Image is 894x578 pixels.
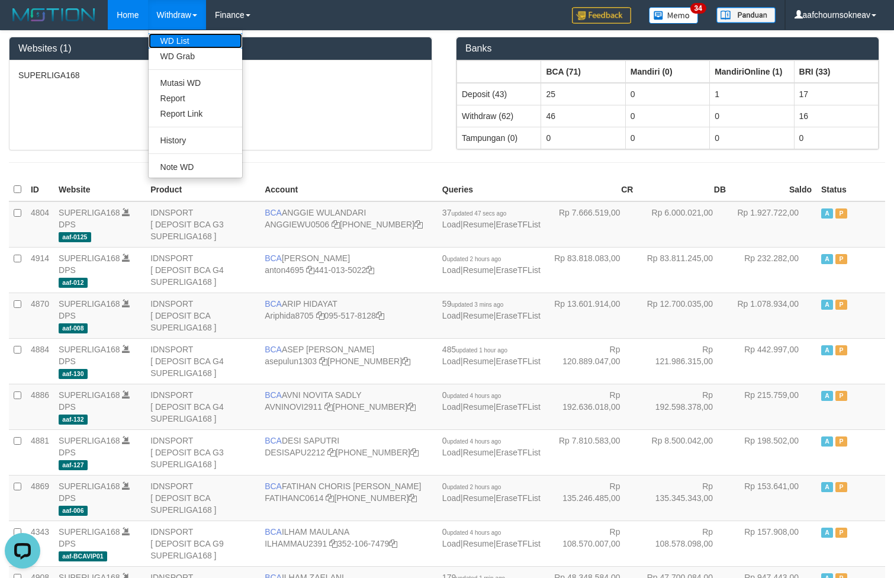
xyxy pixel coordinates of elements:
[638,178,731,201] th: DB
[442,299,503,309] span: 59
[260,178,438,201] th: Account
[265,357,317,366] a: asepulun1303
[496,311,540,320] a: EraseTFList
[442,527,541,548] span: | |
[26,247,54,293] td: 4914
[146,178,260,201] th: Product
[638,201,731,248] td: Rp 6.000.021,00
[54,178,146,201] th: Website
[59,232,91,242] span: aaf-0125
[821,528,833,538] span: Active
[265,220,329,229] a: ANGGIEWU0506
[316,311,324,320] a: Copy Ariphida8705 to clipboard
[414,220,423,229] a: Copy 4062213373 to clipboard
[18,69,423,81] p: SUPERLIGA168
[54,247,146,293] td: DPS
[442,345,541,366] span: | |
[442,357,461,366] a: Load
[265,436,282,445] span: BCA
[26,475,54,521] td: 4869
[59,369,88,379] span: aaf-130
[710,60,794,83] th: Group: activate to sort column ascending
[260,429,438,475] td: DESI SAPUTRI [PHONE_NUMBER]
[442,208,506,217] span: 37
[451,301,503,308] span: updated 3 mins ago
[731,429,816,475] td: Rp 198.502,00
[638,384,731,429] td: Rp 192.598.378,00
[442,390,541,412] span: | |
[319,357,327,366] a: Copy asepulun1303 to clipboard
[265,311,314,320] a: Ariphida8705
[710,127,794,149] td: 0
[835,391,847,401] span: Paused
[731,521,816,566] td: Rp 157.908,00
[265,448,325,457] a: DESISAPU2212
[447,529,501,536] span: updated 4 hours ago
[463,493,494,503] a: Resume
[821,345,833,355] span: Active
[731,178,816,201] th: Saldo
[54,384,146,429] td: DPS
[442,436,541,457] span: | |
[146,247,260,293] td: IDNSPORT [ DEPOSIT BCA G4 SUPERLIGA168 ]
[545,247,638,293] td: Rp 83.818.083,00
[59,390,120,400] a: SUPERLIGA168
[366,265,374,275] a: Copy 4410135022 to clipboard
[410,448,419,457] a: Copy 4062280453 to clipboard
[456,347,507,354] span: updated 1 hour ago
[442,390,501,400] span: 0
[835,528,847,538] span: Paused
[710,83,794,105] td: 1
[816,178,885,201] th: Status
[638,475,731,521] td: Rp 135.345.343,00
[541,83,625,105] td: 25
[794,127,878,149] td: 0
[545,178,638,201] th: CR
[835,208,847,219] span: Paused
[149,49,242,64] a: WD Grab
[572,7,631,24] img: Feedback.jpg
[260,384,438,429] td: AVNI NOVITA SADLY [PHONE_NUMBER]
[442,311,461,320] a: Load
[54,338,146,384] td: DPS
[265,527,282,537] span: BCA
[541,105,625,127] td: 46
[59,208,120,217] a: SUPERLIGA168
[442,493,461,503] a: Load
[54,475,146,521] td: DPS
[545,201,638,248] td: Rp 7.666.519,00
[407,402,416,412] a: Copy 4062280135 to clipboard
[545,429,638,475] td: Rp 7.810.583,00
[457,60,541,83] th: Group: activate to sort column ascending
[59,345,120,354] a: SUPERLIGA168
[457,83,541,105] td: Deposit (43)
[821,254,833,264] span: Active
[442,527,501,537] span: 0
[442,253,501,263] span: 0
[496,357,540,366] a: EraseTFList
[451,210,506,217] span: updated 47 secs ago
[447,256,501,262] span: updated 2 hours ago
[146,429,260,475] td: IDNSPORT [ DEPOSIT BCA G3 SUPERLIGA168 ]
[442,299,541,320] span: | |
[438,178,545,201] th: Queries
[442,448,461,457] a: Load
[821,482,833,492] span: Active
[260,293,438,338] td: ARIP HIDAYAT 095-517-8128
[496,539,540,548] a: EraseTFList
[545,384,638,429] td: Rp 192.636.018,00
[545,475,638,521] td: Rp 135.246.485,00
[26,521,54,566] td: 4343
[835,482,847,492] span: Paused
[545,521,638,566] td: Rp 108.570.007,00
[26,338,54,384] td: 4884
[638,521,731,566] td: Rp 108.578.098,00
[710,105,794,127] td: 0
[835,300,847,310] span: Paused
[794,83,878,105] td: 17
[149,75,242,91] a: Mutasi WD
[496,448,540,457] a: EraseTFList
[731,247,816,293] td: Rp 232.282,00
[541,60,625,83] th: Group: activate to sort column ascending
[389,539,397,548] a: Copy 3521067479 to clipboard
